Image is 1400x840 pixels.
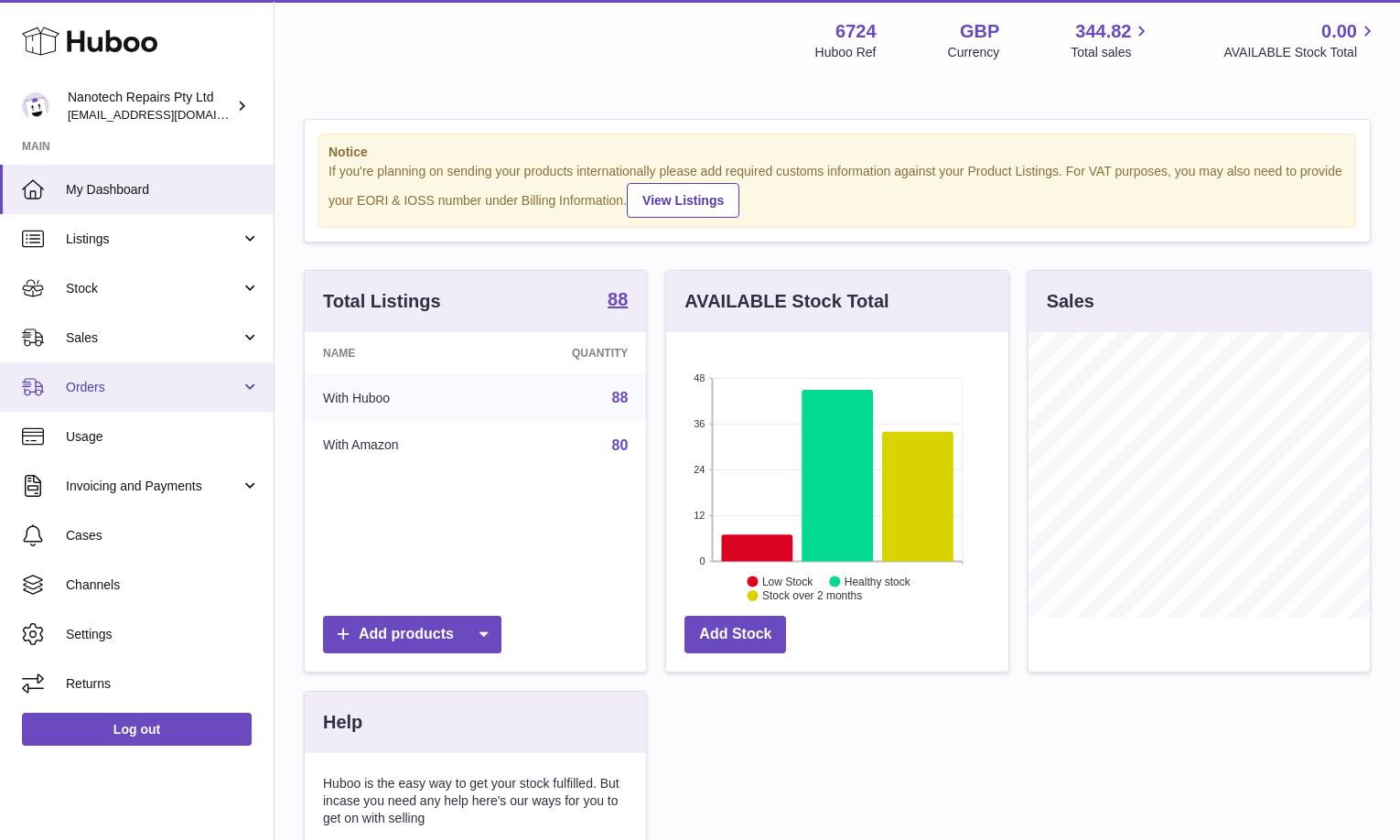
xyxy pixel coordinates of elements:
span: Channels [66,576,260,594]
span: Orders [66,379,241,396]
span: Sales [66,329,241,347]
td: With Huboo [305,374,491,422]
strong: Notice [328,144,1346,161]
text: 48 [695,372,705,383]
a: 344.82 Total sales [1071,19,1152,61]
a: 88 [608,290,628,312]
span: Total sales [1071,44,1152,61]
span: 344.82 [1075,19,1131,44]
span: 0.00 [1321,19,1357,44]
text: 36 [695,418,705,429]
a: Log out [22,713,252,746]
h3: Help [323,710,362,735]
th: Quantity [491,332,646,374]
span: AVAILABLE Stock Total [1223,44,1378,61]
span: Invoicing and Payments [66,478,241,495]
text: Low Stock [762,575,813,587]
td: With Amazon [305,422,491,469]
text: 12 [695,510,705,521]
span: Listings [66,231,241,248]
a: Add Stock [684,616,786,653]
strong: 88 [608,290,628,308]
div: Currency [948,44,1000,61]
text: Healthy stock [845,575,911,587]
h3: AVAILABLE Stock Total [684,289,888,314]
span: Usage [66,428,260,446]
a: 0.00 AVAILABLE Stock Total [1223,19,1378,61]
span: Cases [66,527,260,544]
div: If you're planning on sending your products internationally please add required customs informati... [328,163,1346,218]
text: 24 [695,464,705,475]
span: Returns [66,675,260,693]
strong: GBP [960,19,999,44]
h3: Total Listings [323,289,441,314]
a: Add products [323,616,501,653]
h3: Sales [1047,289,1094,314]
span: [EMAIL_ADDRESS][DOMAIN_NAME] [68,107,269,122]
span: Settings [66,626,260,643]
strong: 6724 [835,19,877,44]
text: 0 [700,555,705,566]
a: 88 [612,390,629,405]
a: 80 [612,437,629,453]
th: Name [305,332,491,374]
div: Nanotech Repairs Pty Ltd [68,89,232,124]
text: Stock over 2 months [762,589,862,602]
img: info@nanotechrepairs.com [22,92,49,120]
span: My Dashboard [66,181,260,199]
div: Huboo Ref [815,44,877,61]
p: Huboo is the easy way to get your stock fulfilled. But incase you need any help here's our ways f... [323,775,628,827]
a: View Listings [627,183,739,218]
span: Stock [66,280,241,297]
